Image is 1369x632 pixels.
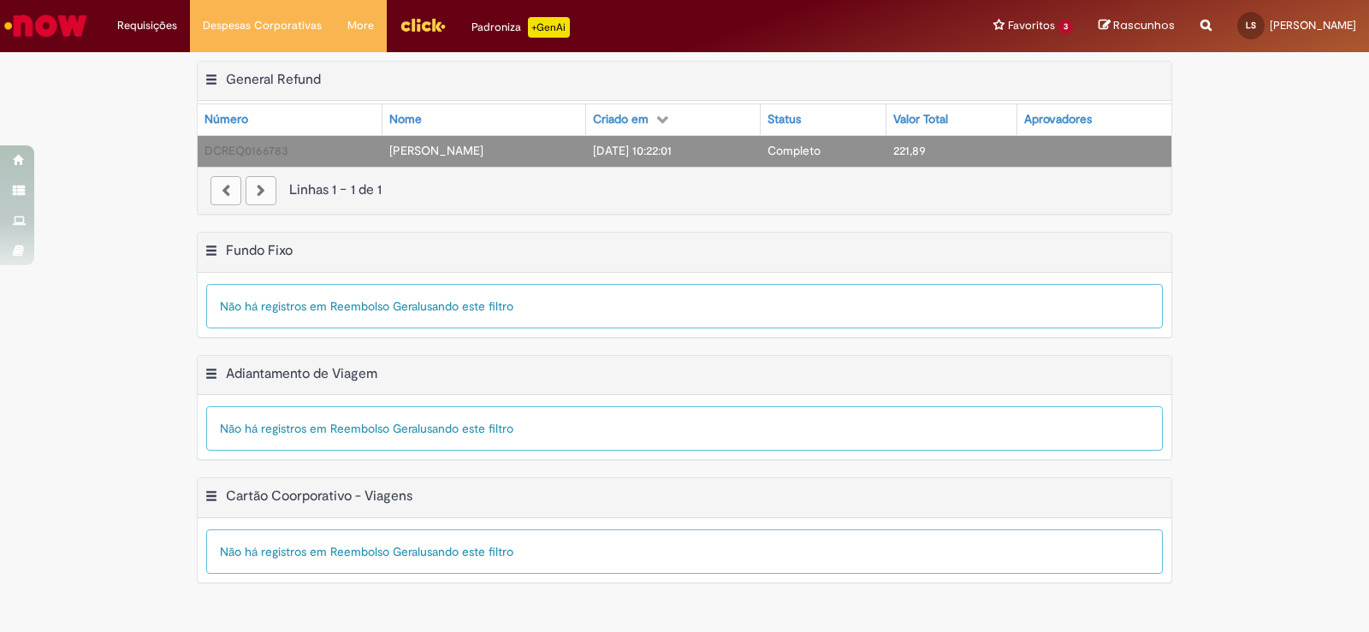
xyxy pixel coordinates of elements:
[198,167,1171,214] nav: paginação
[117,17,177,34] span: Requisições
[347,17,374,34] span: More
[226,488,412,505] h2: Cartão Coorporativo - Viagens
[471,17,570,38] div: Padroniza
[528,17,570,38] p: +GenAi
[204,143,288,158] a: Abrir Registro: DCREQ0166783
[893,111,948,128] div: Valor Total
[206,406,1163,451] div: Não há registros em Reembolso Geral
[389,111,422,128] div: Nome
[210,180,1159,200] div: Linhas 1 − 1 de 1
[593,111,649,128] div: Criado em
[1270,18,1356,32] span: [PERSON_NAME]
[420,421,513,436] span: usando este filtro
[204,242,218,264] button: Fundo Fixo Menu de contexto
[204,71,218,93] button: General Refund Menu de contexto
[1058,20,1073,34] span: 3
[204,487,218,510] button: Cartão Coorporativo - Viagens Menu de contexto
[389,143,483,158] span: [PERSON_NAME]
[226,71,321,88] h2: General Refund
[204,143,288,158] span: DCREQ0166783
[226,242,293,259] h2: Fundo Fixo
[767,143,821,158] span: Completo
[420,298,513,314] span: usando este filtro
[420,544,513,559] span: usando este filtro
[1024,111,1092,128] div: Aprovadores
[206,529,1163,574] div: Não há registros em Reembolso Geral
[204,111,248,128] div: Número
[1099,18,1175,34] a: Rascunhos
[206,284,1163,328] div: Não há registros em Reembolso Geral
[400,12,446,38] img: click_logo_yellow_360x200.png
[2,9,90,43] img: ServiceNow
[1246,20,1256,31] span: LS
[1008,17,1055,34] span: Favoritos
[226,365,377,382] h2: Adiantamento de Viagem
[1113,17,1175,33] span: Rascunhos
[893,143,926,158] span: 221,89
[593,143,672,158] span: [DATE] 10:22:01
[203,17,322,34] span: Despesas Corporativas
[767,111,801,128] div: Status
[204,365,218,387] button: Adiantamento de Viagem Menu de contexto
